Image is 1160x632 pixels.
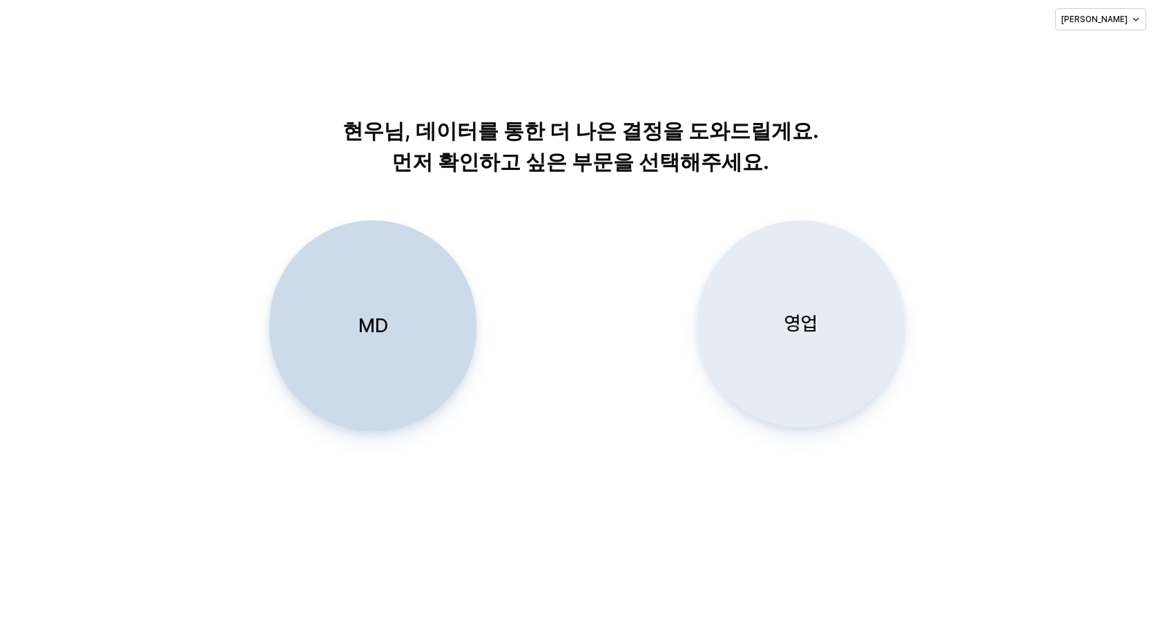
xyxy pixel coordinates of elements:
p: [PERSON_NAME] [1061,14,1128,25]
button: MD [269,220,476,432]
button: [PERSON_NAME] [1055,8,1146,30]
p: 영업 [784,311,818,336]
button: 영업 [697,220,905,428]
p: 현우님, 데이터를 통한 더 나은 결정을 도와드릴게요. 먼저 확인하고 싶은 부문을 선택해주세요. [228,115,933,178]
p: MD [358,313,388,338]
